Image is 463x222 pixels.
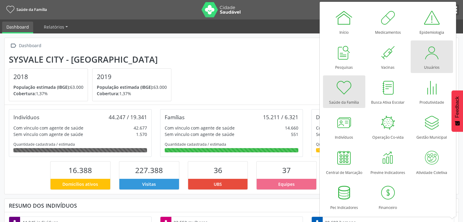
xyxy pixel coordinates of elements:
a: Atividade Coletiva [411,146,453,178]
a: Operação Co-vida [367,110,409,143]
span: 227.388 [135,165,163,175]
a: Epidemiologia [411,5,453,38]
button: Feedback - Mostrar pesquisa [451,90,463,132]
div: 551 [291,131,298,137]
div: Sem vínculo com agente de saúde [165,131,234,137]
span: 16.388 [68,165,92,175]
p: 63.000 [97,84,167,90]
span: Domicílios ativos [62,181,98,187]
span: Equipes [278,181,295,187]
div: 44.247 / 19.341 [109,114,147,120]
p: 63.000 [13,84,83,90]
span: 36 [214,165,222,175]
div: Quantidade cadastrada / estimada [316,142,450,147]
div: 42.677 [134,125,147,131]
a: Saúde da Família [4,5,47,15]
div: Sem vínculo com agente de saúde [13,131,83,137]
div: Resumo dos indivíduos [9,202,454,209]
a: Produtividade [411,75,453,108]
span: Saúde da Família [16,7,47,12]
a: Gestão Municipal [411,110,453,143]
span: Cobertura: [13,91,36,96]
span: UBS [214,181,222,187]
div: Com vínculo com agente de saúde [316,125,386,131]
div: Sem vínculo com agente de saúde [316,131,386,137]
div: Sysvale City - [GEOGRAPHIC_DATA] [9,54,176,64]
span: População estimada (IBGE): [13,84,70,90]
p: 1,37% [97,90,167,97]
a: Indivíduos [323,110,365,143]
a: Previne Indicadores [367,146,409,178]
span: 37 [282,165,291,175]
p: 1,37% [13,90,83,97]
div: Dashboard [18,41,42,50]
a: Pesquisas [323,40,365,73]
div: 1.570 [136,131,147,137]
a: Financeiro [367,181,409,213]
a:  Dashboard [9,41,42,50]
div: Com vínculo com agente de saúde [13,125,83,131]
a: Pec Indicadores [323,181,365,213]
span: Cobertura: [97,91,119,96]
a: Usuários [411,40,453,73]
h4: 2018 [13,73,83,81]
div: Quantidade cadastrada / estimada [165,142,298,147]
a: Saúde da Família [323,75,365,108]
a: Relatórios [40,22,72,32]
div: 14.660 [285,125,298,131]
a: Busca Ativa Escolar [367,75,409,108]
div: Indivíduos [13,114,39,120]
h4: 2019 [97,73,167,81]
span: População estimada (IBGE): [97,84,153,90]
a: Dashboard [2,22,33,33]
div: 15.211 / 6.321 [263,114,298,120]
a: Início [323,5,365,38]
div: Domicílios [316,114,341,120]
div: Famílias [165,114,184,120]
a: Medicamentos [367,5,409,38]
div: Quantidade cadastrada / estimada [13,142,147,147]
span: Relatórios [44,24,64,30]
a: Vacinas [367,40,409,73]
span: Visitas [142,181,156,187]
div: Com vínculo com agente de saúde [165,125,235,131]
i:  [9,41,18,50]
a: Central de Marcação [323,146,365,178]
span: Feedback [454,96,460,118]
